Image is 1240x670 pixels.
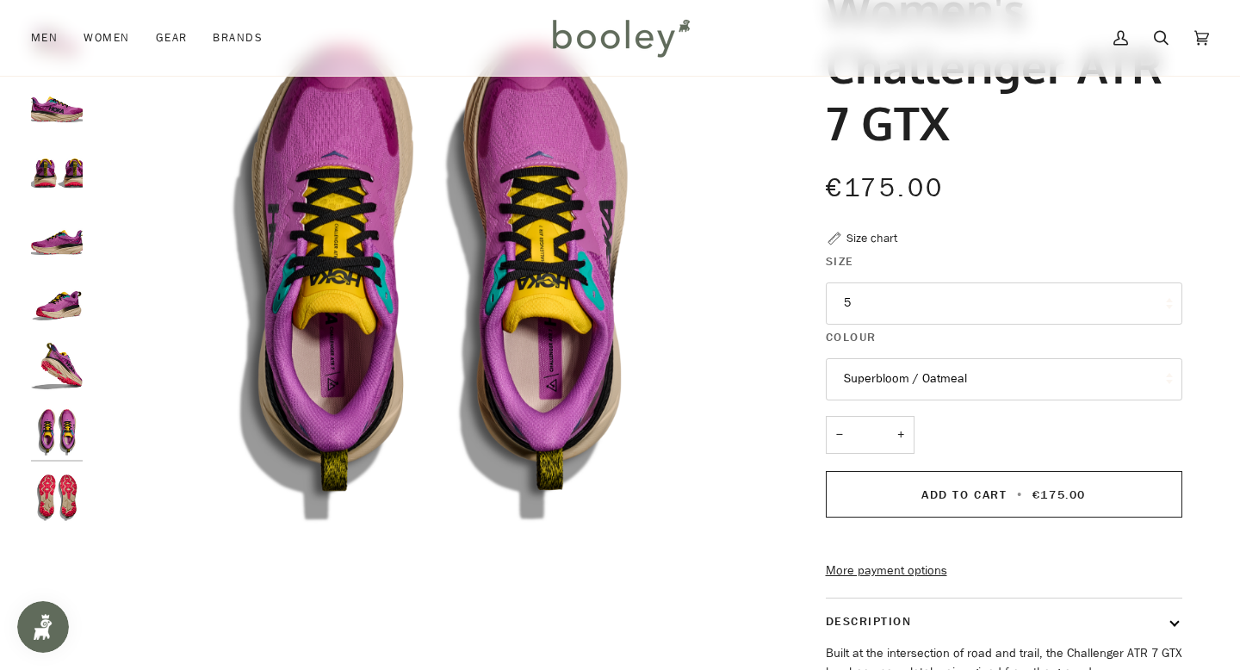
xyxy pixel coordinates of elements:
button: − [826,416,853,455]
button: Description [826,599,1182,644]
img: Hoka Women's Challenger ATR 7 GTX Superbloom / Oatmeal - Booley Galway [31,406,83,458]
span: Colour [826,328,877,346]
button: 5 [826,282,1182,325]
img: Hoka Women's Challenger ATR 7 GTX Superbloom / Oatmeal - Booley Galway [31,142,83,194]
span: Add to Cart [921,487,1007,503]
a: More payment options [826,561,1182,580]
span: €175.00 [826,171,945,206]
div: Size chart [846,229,897,247]
button: Add to Cart • €175.00 [826,471,1182,518]
span: Women [84,29,129,47]
span: • [1012,487,1028,503]
span: €175.00 [1032,487,1086,503]
span: Men [31,29,58,47]
button: Superbloom / Oatmeal [826,358,1182,400]
img: Booley [545,13,696,63]
span: Gear [156,29,188,47]
img: Hoka Women's Challenger ATR 7 GTX Superbloom / Oatmeal - Booley Galway [31,208,83,260]
span: Brands [213,29,263,47]
img: Hoka Women's Challenger ATR 7 GTX Superbloom / Oatmeal - Booley Galway [31,340,83,392]
img: Hoka Women's Challenger ATR 7 GTX Superbloom / Oatmeal - Booley Galway [31,274,83,326]
iframe: Button to open loyalty program pop-up [17,601,69,653]
img: Hoka Women's Challenger ATR 7 GTX Superbloom / Oatmeal - Booley Galway [31,76,83,127]
input: Quantity [826,416,914,455]
span: Size [826,252,854,270]
img: Hoka Women's Challenger ATR 7 GTX Superbloom / Oatmeal - Booley Galway [31,472,83,524]
button: + [887,416,914,455]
